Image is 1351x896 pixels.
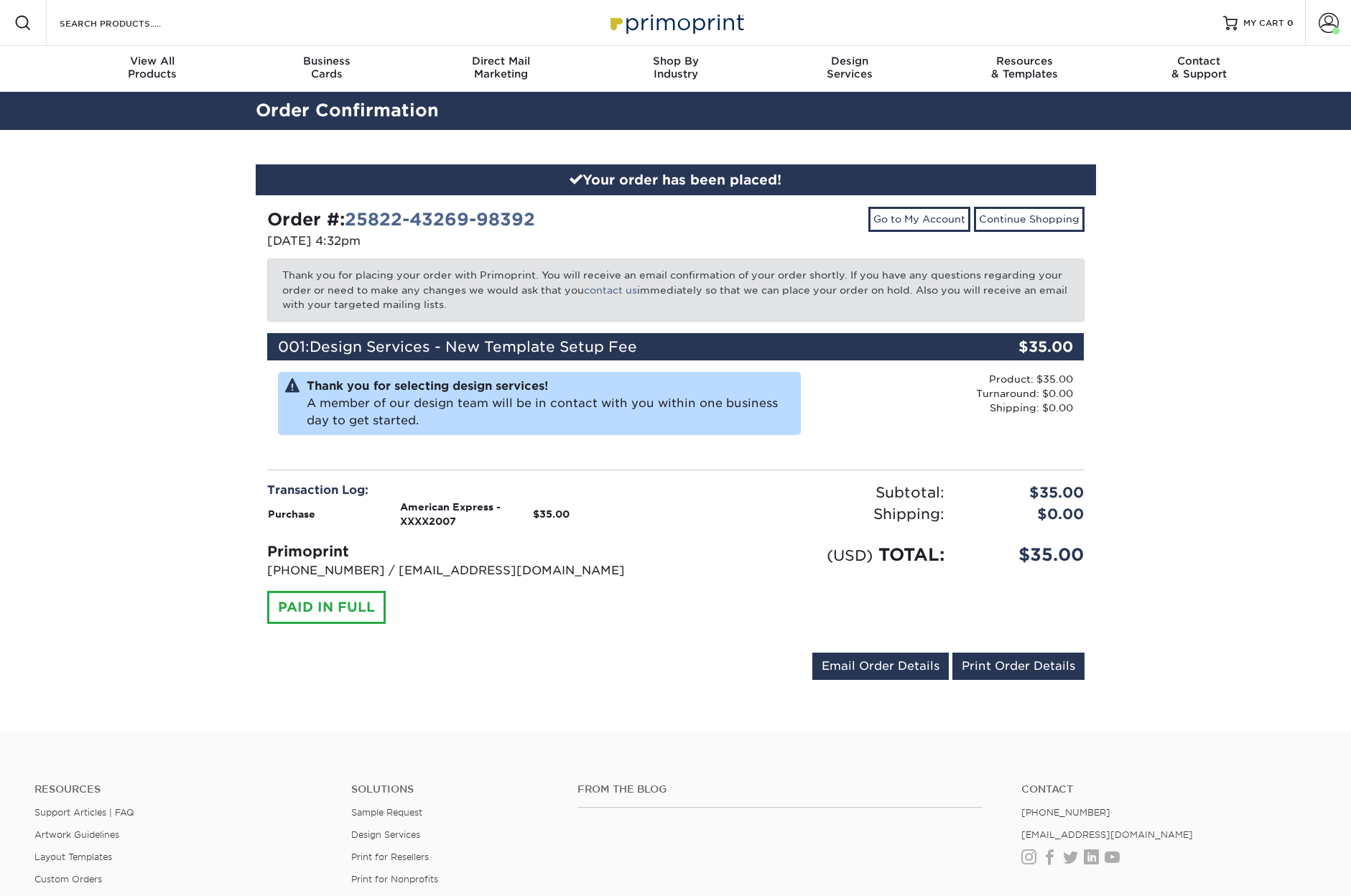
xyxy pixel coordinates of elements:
[239,55,414,67] span: Business
[400,501,501,527] strong: American Express - XXXX2007
[267,591,386,624] div: PAID IN FULL
[351,874,438,885] a: Print for Nonprofits
[34,807,134,818] a: Support Articles | FAQ
[267,482,665,499] div: Transaction Log:
[267,562,665,579] p: [PHONE_NUMBER] / [EMAIL_ADDRESS][DOMAIN_NAME]
[414,46,588,92] a: Direct MailMarketing
[577,783,983,795] h4: From the Blog
[1243,17,1284,29] span: MY CART
[937,46,1112,92] a: Resources& Templates
[267,258,1085,321] p: Thank you for placing your order with Primoprint. You will receive an email confirmation of your ...
[414,55,588,67] span: Direct Mail
[34,874,102,885] a: Custom Orders
[1112,55,1286,67] span: Contact
[239,46,414,92] a: BusinessCards
[65,55,240,80] div: Products
[868,207,970,231] a: Go to My Account
[588,55,763,80] div: Industry
[1021,783,1317,795] a: Contact
[1287,18,1294,28] span: 0
[245,98,1107,124] h2: Order Confirmation
[239,55,414,80] div: Cards
[584,284,637,296] a: contact us
[588,46,763,92] a: Shop ByIndustry
[1112,46,1286,92] a: Contact& Support
[58,14,198,32] input: SEARCH PRODUCTS.....
[763,55,937,80] div: Services
[1021,807,1110,818] a: [PHONE_NUMBER]
[604,7,748,38] img: Primoprint
[1021,829,1193,840] a: [EMAIL_ADDRESS][DOMAIN_NAME]
[812,653,949,680] a: Email Order Details
[937,55,1112,80] div: & Templates
[267,541,665,562] div: Primoprint
[34,829,119,840] a: Artwork Guidelines
[351,783,556,795] h4: Solutions
[267,209,535,230] strong: Order #:
[763,55,937,67] span: Design
[351,829,420,840] a: Design Services
[955,542,1095,568] div: $35.00
[345,209,535,230] a: 25822-43269-98392
[310,338,637,355] span: Design Services - New Template Setup Fee
[763,46,937,92] a: DesignServices
[351,851,429,862] a: Print for Resellers
[65,46,240,92] a: View AllProducts
[533,508,570,520] strong: $35.00
[937,55,1112,67] span: Resources
[955,503,1095,525] div: $0.00
[34,851,112,862] a: Layout Templates
[974,207,1085,231] a: Continue Shopping
[351,807,422,818] a: Sample Request
[65,55,240,67] span: View All
[827,546,873,564] small: (USD)
[307,379,548,393] strong: Thank you for selecting design services!
[952,653,1085,680] a: Print Order Details
[676,482,955,503] div: Subtotal:
[267,333,948,360] div: 001:
[948,333,1085,360] div: $35.00
[676,503,955,525] div: Shipping:
[812,372,1073,416] div: Product: $35.00 Turnaround: $0.00 Shipping: $0.00
[414,55,588,80] div: Marketing
[268,508,315,520] strong: Purchase
[955,482,1095,503] div: $35.00
[878,544,944,565] span: TOTAL:
[267,233,665,250] p: [DATE] 4:32pm
[1112,55,1286,80] div: & Support
[34,783,330,795] h4: Resources
[588,55,763,67] span: Shop By
[307,378,798,429] p: A member of our design team will be in contact with you within one business day to get started.
[256,164,1096,196] div: Your order has been placed!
